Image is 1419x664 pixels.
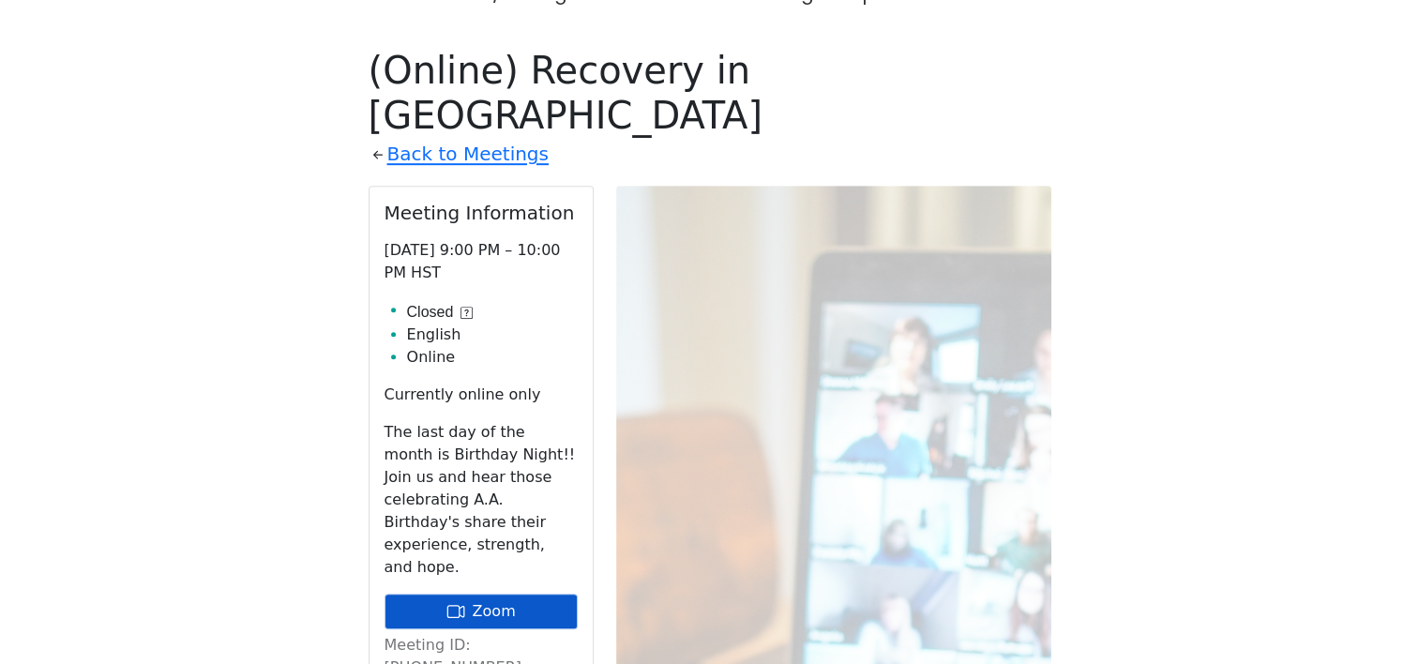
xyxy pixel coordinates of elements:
[407,301,474,324] button: Closed
[385,594,578,629] a: Zoom
[387,138,549,171] a: Back to Meetings
[407,346,578,369] li: Online
[407,301,454,324] span: Closed
[385,239,578,284] p: [DATE] 9:00 PM – 10:00 PM HST
[385,421,578,579] p: The last day of the month is Birthday Night!! Join us and hear those celebrating A.A. Birthday's ...
[385,202,578,224] h2: Meeting Information
[385,384,578,406] p: Currently online only
[369,48,1051,138] h1: (Online) Recovery in [GEOGRAPHIC_DATA]
[407,324,578,346] li: English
